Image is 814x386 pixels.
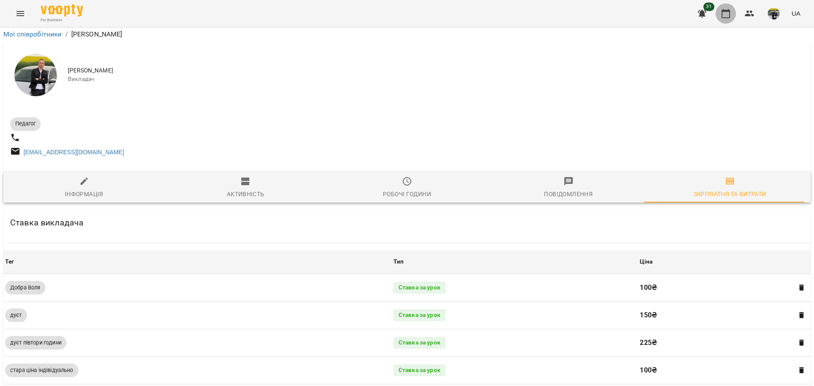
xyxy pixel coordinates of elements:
p: 150 ₴ [640,310,790,320]
div: Ставка за урок [393,282,446,294]
div: Активність [227,189,265,199]
span: дуєт півтори години [5,339,67,347]
span: 31 [703,3,714,11]
button: Видалити [796,337,807,348]
a: [EMAIL_ADDRESS][DOMAIN_NAME] [24,149,124,156]
div: Ставка за урок [393,309,446,321]
th: Тип [392,250,638,274]
p: 225 ₴ [640,338,790,348]
li: / [65,29,68,39]
button: Видалити [796,365,807,376]
span: стара ціна індівідуально [5,367,78,374]
span: Педагог [10,120,41,128]
span: For Business [41,17,83,23]
a: Мої співробітники [3,30,62,38]
div: Повідомлення [544,189,593,199]
p: 100 ₴ [640,365,790,375]
div: Робочі години [383,189,431,199]
button: UA [788,6,804,21]
img: Voopty Logo [41,4,83,17]
span: UA [792,9,800,18]
button: Видалити [796,282,807,293]
p: [PERSON_NAME] [71,29,123,39]
nav: breadcrumb [3,29,811,39]
p: 100 ₴ [640,283,790,293]
span: Добра Воля [5,284,45,292]
button: Видалити [796,310,807,321]
div: Ставка за урок [393,337,446,349]
th: Ціна [638,250,811,274]
span: дуєт [5,311,27,319]
span: [PERSON_NAME] [68,67,804,75]
div: Зарплатня та Витрати [694,189,767,199]
div: Ставка за урок [393,364,446,376]
img: a92d573242819302f0c564e2a9a4b79e.jpg [768,8,780,19]
div: Інформація [65,189,103,199]
span: Викладач [68,75,804,83]
img: Антощук Артем [14,54,57,96]
button: Menu [10,3,31,24]
th: Тег [3,250,392,274]
h6: Ставка викладача [10,216,84,229]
